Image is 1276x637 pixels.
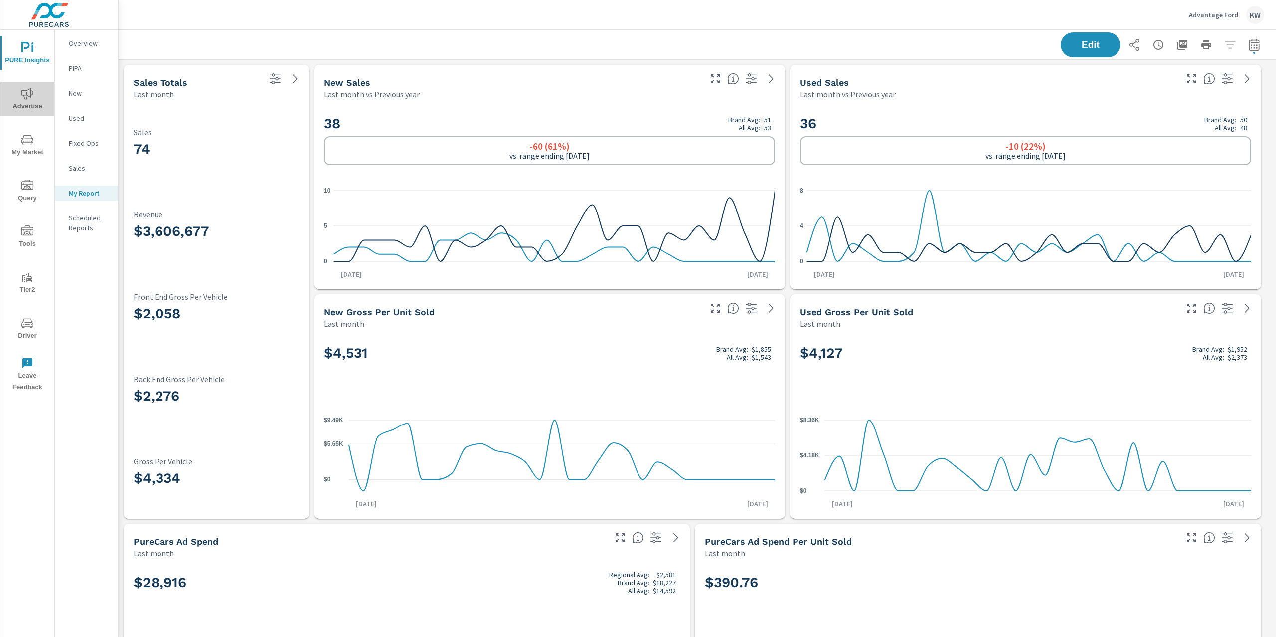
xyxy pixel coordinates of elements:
[752,345,771,353] p: $1,855
[287,71,303,87] a: See more details in report
[69,213,110,233] p: Scheduled Reports
[55,36,118,51] div: Overview
[349,499,384,509] p: [DATE]
[1204,116,1236,124] p: Brand Avg:
[1240,124,1247,132] p: 48
[324,307,435,317] h5: New Gross Per Unit Sold
[800,318,840,330] p: Last month
[1246,6,1264,24] div: KW
[727,353,748,361] p: All Avg:
[800,115,1251,132] h2: 36
[134,141,299,158] h3: 74
[1228,345,1247,353] p: $1,952
[55,86,118,101] div: New
[1239,530,1255,546] a: See more details in report
[55,161,118,176] div: Sales
[716,345,748,353] p: Brand Avg:
[800,307,913,317] h5: Used Gross Per Unit Sold
[134,470,299,487] h3: $4,334
[1189,10,1238,19] p: Advantage Ford
[3,271,51,296] span: Tier2
[1192,345,1224,353] p: Brand Avg:
[55,186,118,201] div: My Report
[1240,116,1247,124] p: 50
[609,571,649,579] p: Regional Avg:
[727,73,739,85] span: Number of vehicles sold by the dealership over the selected date range. [Source: This data is sou...
[1071,40,1111,49] span: Edit
[739,124,760,132] p: All Avg:
[825,499,860,509] p: [DATE]
[1005,141,1046,151] h6: -10 (22%)
[324,187,331,194] text: 10
[324,77,370,88] h5: New Sales
[55,61,118,76] div: PIPA
[134,77,187,88] h5: Sales Totals
[1216,499,1251,509] p: [DATE]
[707,71,723,87] button: Make Fullscreen
[705,574,1251,591] h2: $390.76
[134,375,299,384] p: Back End Gross Per Vehicle
[656,571,676,579] p: $2,581
[800,88,896,100] p: Last month vs Previous year
[134,305,299,322] h3: $2,058
[3,225,51,250] span: Tools
[1228,353,1247,361] p: $2,373
[0,30,54,397] div: nav menu
[55,211,118,235] div: Scheduled Reports
[1172,35,1192,55] button: "Export Report to PDF"
[69,113,110,123] p: Used
[324,222,327,229] text: 5
[1203,302,1215,314] span: Average gross profit generated by the dealership for each vehicle sold over the selected date ran...
[324,88,420,100] p: Last month vs Previous year
[800,187,803,194] text: 8
[324,115,775,132] h2: 38
[752,353,771,361] p: $1,543
[764,116,771,124] p: 51
[1203,73,1215,85] span: Number of vehicles sold by the dealership over the selected date range. [Source: This data is sou...
[1183,71,1199,87] button: Make Fullscreen
[763,300,779,316] a: See more details in report
[705,536,852,547] h5: PureCars Ad Spend Per Unit Sold
[1239,300,1255,316] a: See more details in report
[612,530,628,546] button: Make Fullscreen
[134,547,174,559] p: Last month
[632,532,644,544] span: Total cost of media for all PureCars channels for the selected dealership group over the selected...
[69,88,110,98] p: New
[334,269,369,279] p: [DATE]
[529,141,570,151] h6: -60 (61%)
[69,163,110,173] p: Sales
[800,451,819,458] text: $4.18K
[705,547,745,559] p: Last month
[728,116,760,124] p: Brand Avg:
[324,344,775,362] h2: $4,531
[1239,71,1255,87] a: See more details in report
[1183,300,1199,316] button: Make Fullscreen
[324,440,343,447] text: $5.65K
[800,77,849,88] h5: Used Sales
[69,188,110,198] p: My Report
[69,138,110,148] p: Fixed Ops
[509,151,590,160] p: vs. range ending [DATE]
[1196,35,1216,55] button: Print Report
[1061,32,1120,57] button: Edit
[55,111,118,126] div: Used
[1215,124,1236,132] p: All Avg:
[800,487,807,494] text: $0
[324,476,331,483] text: $0
[3,42,51,66] span: PURE Insights
[69,38,110,48] p: Overview
[628,587,649,595] p: All Avg:
[3,180,51,204] span: Query
[324,416,343,423] text: $9.49K
[3,88,51,112] span: Advertise
[324,318,364,330] p: Last month
[134,88,174,100] p: Last month
[134,128,299,137] p: Sales
[1244,35,1264,55] button: Select Date Range
[800,344,1251,362] h2: $4,127
[763,71,779,87] a: See more details in report
[740,269,775,279] p: [DATE]
[800,257,803,264] text: 0
[1216,269,1251,279] p: [DATE]
[653,579,676,587] p: $18,227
